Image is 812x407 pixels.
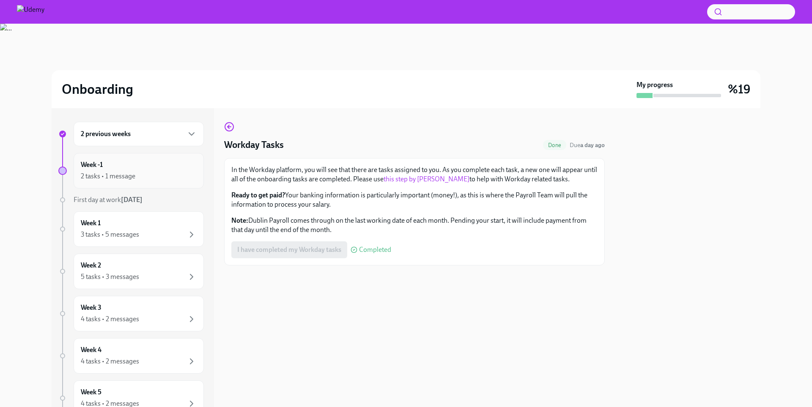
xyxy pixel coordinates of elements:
span: Due [570,142,605,149]
strong: My progress [636,80,673,90]
h6: Week 1 [81,219,101,228]
div: 5 tasks • 3 messages [81,272,139,281]
div: 4 tasks • 2 messages [81,357,139,366]
div: 4 tasks • 2 messages [81,314,139,324]
img: Udemy [17,5,44,19]
strong: Ready to get paid? [231,191,285,199]
h6: Week 5 [81,388,101,397]
a: Week 44 tasks • 2 messages [58,338,204,374]
p: Dublin Payroll comes through on the last working date of each month. Pending your start, it will ... [231,216,598,235]
h6: 2 previous weeks [81,129,131,139]
div: 3 tasks • 5 messages [81,230,139,239]
strong: a day ago [580,142,605,149]
h6: Week 2 [81,261,101,270]
h4: Workday Tasks [224,139,284,151]
p: Your banking information is particularly important (money!), as this is where the Payroll Team wi... [231,191,598,209]
span: First day at work [74,196,143,204]
div: 2 tasks • 1 message [81,172,135,181]
h3: %19 [728,82,750,97]
div: 2 previous weeks [74,122,204,146]
strong: [DATE] [121,196,143,204]
h6: Week 3 [81,303,101,312]
h6: Week -1 [81,160,103,169]
a: this step by [PERSON_NAME] [384,175,469,183]
a: First day at work[DATE] [58,195,204,205]
strong: Note: [231,216,248,224]
a: Week 13 tasks • 5 messages [58,211,204,247]
span: Completed [359,246,391,253]
a: Week -12 tasks • 1 message [58,153,204,188]
p: In the Workday platform, you will see that there are tasks assigned to you. As you complete each ... [231,165,598,184]
h2: Onboarding [62,81,133,98]
h6: Week 4 [81,345,101,355]
span: August 18th, 2025 10:00 [570,141,605,149]
a: Week 34 tasks • 2 messages [58,296,204,331]
a: Week 25 tasks • 3 messages [58,254,204,289]
span: Done [543,142,566,148]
